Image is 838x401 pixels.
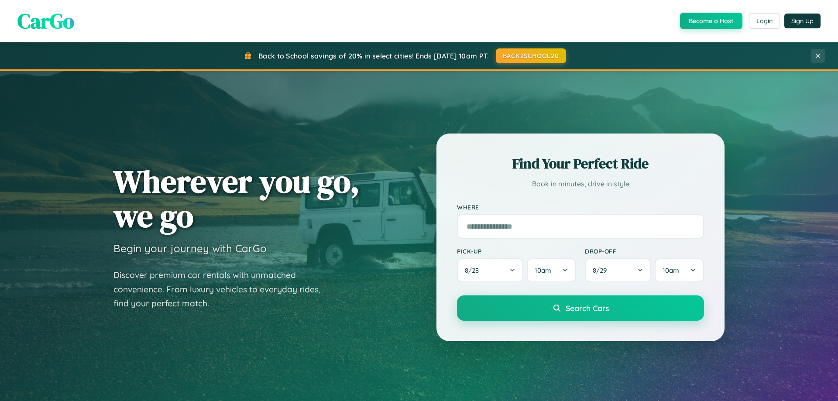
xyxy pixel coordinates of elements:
button: 10am [527,258,576,282]
span: Search Cars [566,303,609,313]
p: Discover premium car rentals with unmatched convenience. From luxury vehicles to everyday rides, ... [113,268,332,311]
button: Become a Host [680,13,742,29]
h1: Wherever you go, we go [113,164,360,233]
span: 10am [663,266,679,274]
button: Login [749,13,780,29]
button: Sign Up [784,14,821,28]
p: Book in minutes, drive in style [457,178,704,190]
span: 8 / 29 [593,266,611,274]
label: Pick-up [457,247,576,255]
span: 8 / 28 [465,266,483,274]
span: CarGo [17,7,74,35]
button: 8/29 [585,258,651,282]
span: Back to School savings of 20% in select cities! Ends [DATE] 10am PT. [258,51,489,60]
button: Search Cars [457,295,704,321]
span: 10am [535,266,551,274]
button: 10am [655,258,704,282]
button: 8/28 [457,258,523,282]
label: Drop-off [585,247,704,255]
h2: Find Your Perfect Ride [457,154,704,173]
h3: Begin your journey with CarGo [113,242,267,255]
label: Where [457,203,704,211]
button: BACK2SCHOOL20 [496,48,566,63]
